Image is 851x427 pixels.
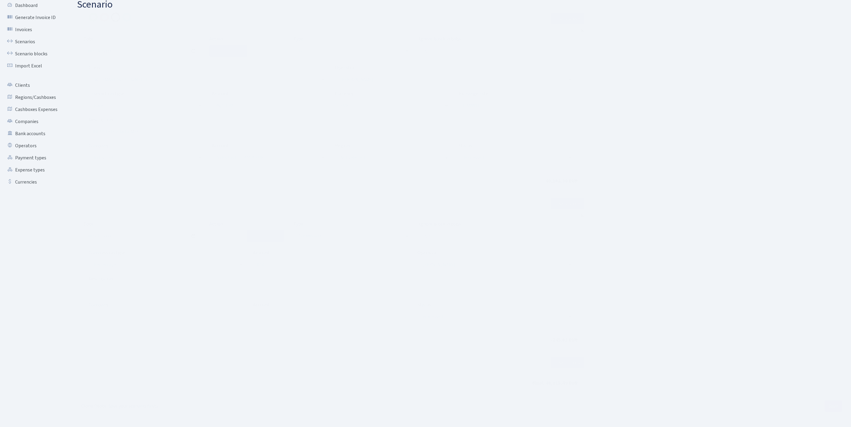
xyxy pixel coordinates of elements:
a: Import Excel [3,60,64,72]
button: Ignore [419,45,441,57]
label: Currency [335,90,353,97]
label: Account [253,301,270,308]
span: Final: 48,915.49 EUR [532,380,578,386]
a: Currencies [3,176,64,188]
label: Operator [417,249,437,256]
button: Debug [84,177,101,187]
label: Status [458,142,472,149]
label: Action [209,35,223,43]
label: Company [89,142,108,149]
a: Clients [3,79,64,91]
span: -245.81 EUR [551,337,578,343]
div: × [578,26,587,35]
label: + [209,45,248,57]
button: Save [825,400,842,412]
label: Region [335,142,350,149]
label: Ignore block in total [419,35,462,43]
a: Payment types [3,152,64,164]
label: Operator [335,64,354,71]
label: Transaction type [89,90,124,97]
label: Date [84,35,94,43]
label: Exchange rate [458,90,488,97]
label: Date [84,220,94,228]
a: Scenarios [3,36,64,48]
a: Expense types [3,164,64,176]
label: Commission type [89,249,125,256]
button: Debug [84,336,101,346]
label: Company [89,301,108,308]
label: Type [293,35,303,43]
label: Type [293,220,303,228]
a: Cashboxes Expenses [3,103,64,116]
a: Regions/Cashboxes [3,91,64,103]
a: Companies [3,116,64,128]
label: Status [417,301,431,308]
label: Amount [212,90,229,97]
a: Bank accounts [3,128,64,140]
label: - [247,230,284,242]
div: × [578,211,587,220]
label: Amount [253,249,270,256]
a: Scenario blocks [3,48,64,60]
label: Account [212,142,229,149]
label: + [209,230,248,242]
button: Insert block [551,13,584,24]
label: - [247,45,284,57]
label: Client [89,64,101,71]
label: Action [209,220,223,228]
a: Generate Invoice ID [3,11,64,24]
label: Description [89,116,113,123]
a: Clone (Note: Save your scenario first) [77,400,162,412]
label: Ignore block in total [419,220,462,228]
a: Invoices [3,24,64,36]
button: Insert block [551,357,584,368]
label: Description [89,275,113,282]
a: Operators [3,140,64,152]
button: Insert block [551,198,584,209]
button: Ignore [419,230,441,242]
span: 49,161.30 EUR [546,178,578,184]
